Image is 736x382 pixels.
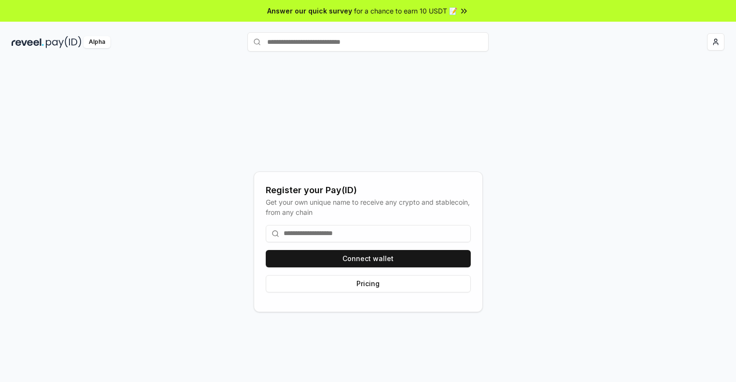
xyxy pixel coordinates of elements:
button: Connect wallet [266,250,471,267]
div: Register your Pay(ID) [266,184,471,197]
span: Answer our quick survey [267,6,352,16]
button: Pricing [266,275,471,292]
img: reveel_dark [12,36,44,48]
div: Alpha [83,36,110,48]
img: pay_id [46,36,82,48]
span: for a chance to earn 10 USDT 📝 [354,6,457,16]
div: Get your own unique name to receive any crypto and stablecoin, from any chain [266,197,471,217]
